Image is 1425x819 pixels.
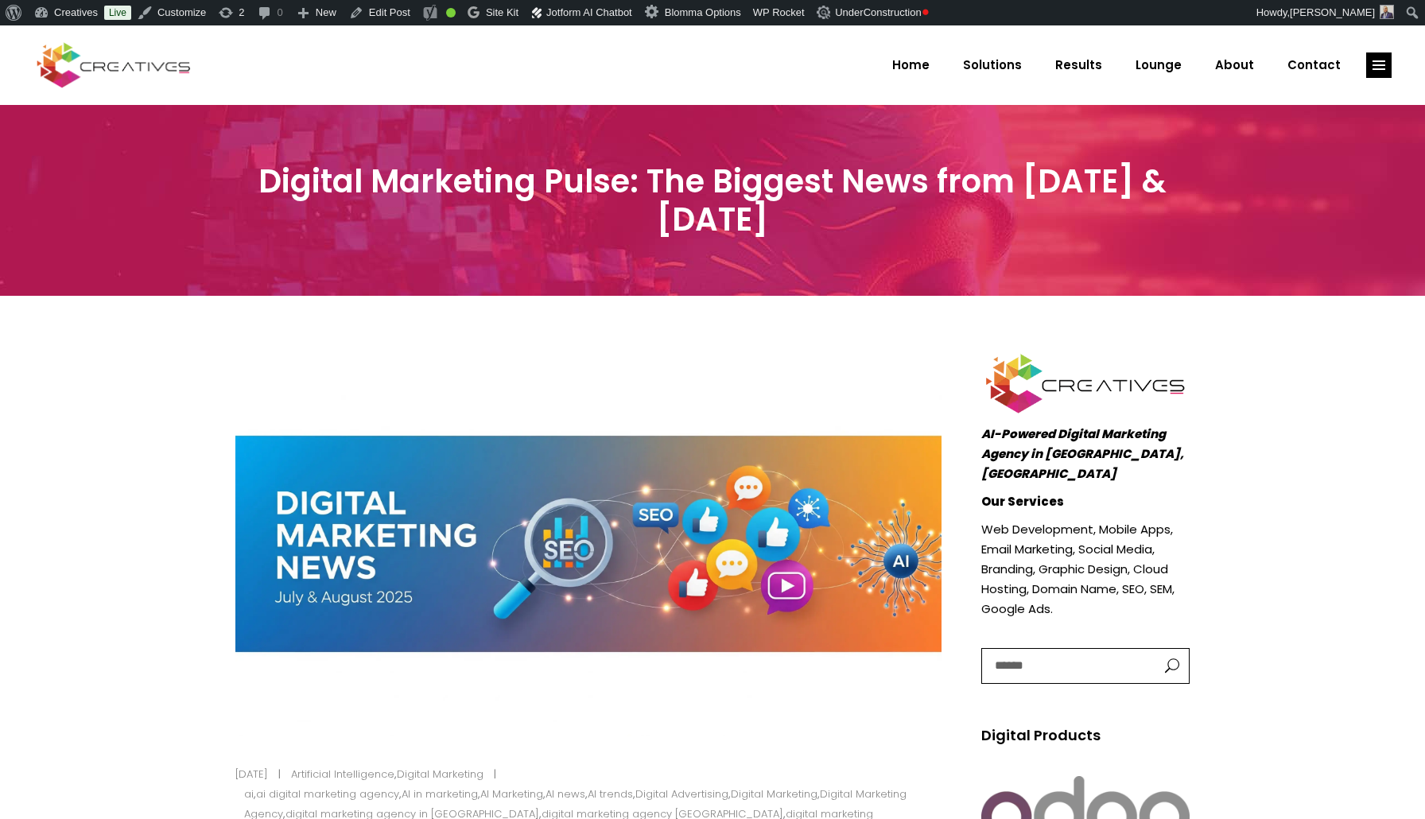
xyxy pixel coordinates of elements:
span: About [1215,45,1254,86]
img: Creatives | Digital Marketing Pulse: The Biggest News from July & August 2025 [817,6,833,19]
span: Solutions [963,45,1022,86]
strong: Our Services [981,493,1064,510]
button: button [1149,649,1189,683]
a: ai [244,786,254,802]
a: Digital Advertising [635,786,728,802]
span: Home [892,45,930,86]
div: , [282,764,495,784]
img: Creatives | Digital Marketing Pulse: The Biggest News from July & August 2025 [981,351,1190,416]
h3: Digital Marketing Pulse: The Biggest News from [DATE] & [DATE] [235,162,1190,239]
a: Solutions [946,45,1039,86]
a: Digital Marketing [397,767,483,782]
a: Artificial Intelligence [291,767,394,782]
span: Site Kit [486,6,518,18]
a: link [1366,52,1392,78]
em: AI-Powered Digital Marketing Agency in [GEOGRAPHIC_DATA], [GEOGRAPHIC_DATA] [981,425,1184,482]
img: Creatives | Digital Marketing Pulse: The Biggest News from July & August 2025 [235,351,942,736]
a: [DATE] [235,767,268,782]
div: Good [446,8,456,17]
img: Creatives | Digital Marketing Pulse: The Biggest News from July & August 2025 [1380,5,1394,19]
a: Contact [1271,45,1357,86]
a: Live [104,6,131,20]
a: AI Marketing [480,786,543,802]
a: Lounge [1119,45,1198,86]
span: Lounge [1136,45,1182,86]
a: ai digital marketing agency [256,786,399,802]
a: Home [876,45,946,86]
a: Results [1039,45,1119,86]
a: About [1198,45,1271,86]
span: [PERSON_NAME] [1290,6,1375,18]
span: Results [1055,45,1102,86]
a: AI trends [588,786,633,802]
span: Contact [1287,45,1341,86]
img: Creatives [33,41,194,90]
p: Web Development, Mobile Apps, Email Marketing, Social Media, Branding, Graphic Design, Cloud Host... [981,519,1190,619]
a: AI news [546,786,585,802]
a: AI in marketing [402,786,478,802]
h5: Digital Products [981,724,1190,747]
a: Digital Marketing [731,786,817,802]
